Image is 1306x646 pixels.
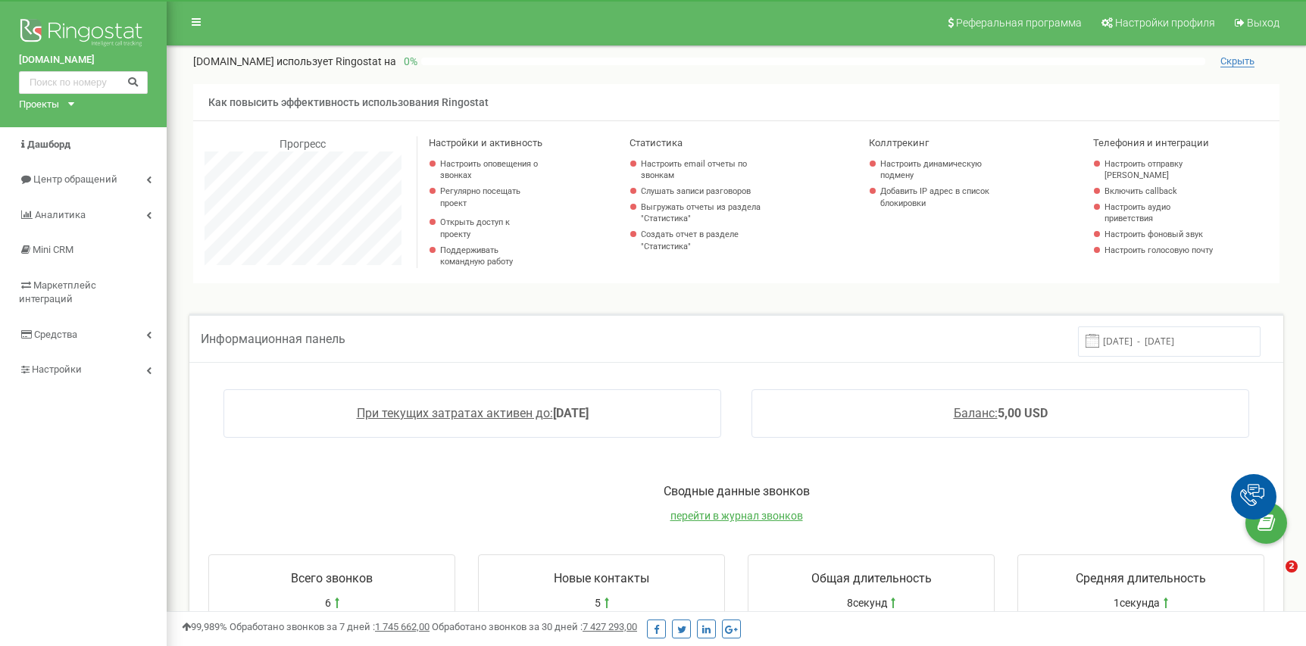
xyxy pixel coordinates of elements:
span: Центр обращений [33,173,117,185]
span: Всего звонков [291,571,373,585]
span: Обработано звонков за 30 дней : [432,621,637,632]
span: Прогресс [280,138,326,150]
p: Поддерживать командную работу [440,245,542,268]
span: Реферальная программа [956,17,1082,29]
a: Настроить голосовую почту [1104,245,1214,257]
span: Маркетплейс интеграций [19,279,96,305]
a: Настроить email отчеты по звонкам [641,158,769,182]
a: Открыть доступ к проекту [440,217,542,240]
span: Mini CRM [33,244,73,255]
p: [DOMAIN_NAME] [193,54,396,69]
span: Сводные данные звонков [664,484,810,498]
span: Коллтрекинг [869,137,929,148]
u: 7 427 293,00 [583,621,637,632]
u: 1 745 662,00 [375,621,430,632]
a: Настроить отправку [PERSON_NAME] [1104,158,1214,182]
span: 99,989% [182,621,227,632]
span: Скрыть [1220,55,1254,67]
a: При текущих затратах активен до:[DATE] [357,406,589,420]
a: Добавить IP адрес в список блокировки [880,186,998,209]
a: Слушать записи разговоров [641,186,769,198]
a: Выгружать отчеты из раздела "Статистика" [641,201,769,225]
img: Ringostat logo [19,15,148,53]
span: Обработано звонков за 7 дней : [230,621,430,632]
span: Средняя длительность [1076,571,1206,585]
a: Настроить динамическую подмену [880,158,998,182]
div: Проекты [19,98,59,112]
span: Общая длительность [811,571,932,585]
span: Выход [1247,17,1279,29]
span: 8секунд [847,595,887,610]
a: Настроить аудио приветствия [1104,201,1214,225]
span: Аналитика [35,209,86,220]
span: Статистика [630,137,683,148]
span: 6 [325,595,331,610]
span: использует Ringostat на [277,55,396,67]
span: 2 [1286,560,1298,573]
p: Регулярно посещать проект [440,186,542,209]
iframe: Intercom live chat [1254,560,1291,597]
a: перейти в журнал звонков [670,510,803,522]
span: Настройки профиля [1115,17,1215,29]
span: Баланс: [954,406,998,420]
a: Включить callback [1104,186,1214,198]
span: Как повысить эффективность использования Ringostat [208,96,489,108]
a: [DOMAIN_NAME] [19,53,148,67]
a: Настроить оповещения о звонках [440,158,542,182]
span: Дашборд [27,139,70,150]
span: 5 [595,595,601,610]
span: Телефония и интеграции [1093,137,1209,148]
a: Настроить фоновый звук [1104,229,1214,241]
span: Средства [34,329,77,340]
span: Настройки и активность [429,137,542,148]
p: 0 % [396,54,421,69]
span: 1секунда [1114,595,1160,610]
a: Создать отчет в разделе "Статистика" [641,229,769,252]
span: При текущих затратах активен до: [357,406,553,420]
span: Настройки [32,364,82,375]
a: Баланс:5,00 USD [954,406,1048,420]
span: Новые контакты [554,571,649,585]
span: Информационная панель [201,332,345,346]
input: Поиск по номеру [19,71,148,94]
